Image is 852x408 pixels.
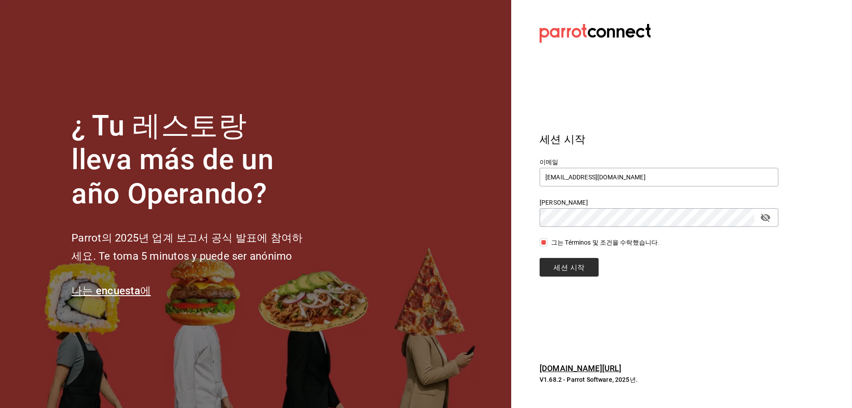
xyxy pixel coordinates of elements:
[540,158,558,166] font: 이메일
[540,364,621,373] a: [DOMAIN_NAME][URL]
[540,199,588,206] font: [PERSON_NAME]
[658,239,659,246] a: .
[540,133,585,146] font: 세션 시작
[540,376,638,383] font: V1.68.2 - Parrot Software, 2025년.
[540,258,599,277] button: 세션 시작
[758,210,773,225] button: 비밀번호필드
[71,285,151,297] a: 나는 encuesta에
[540,168,778,186] input: Ingresa tu correo 전자 장치 사용
[551,239,658,246] font: 그는 Términos 및 조건을 수락했습니다
[71,232,303,262] font: Parrot의 2025년 업계 보고서 공식 발표에 참여하세요. Te toma 5 minutos y puede ser anónimo
[71,109,274,211] font: ¿ Tu 레스토랑 lleva más de un año Operando?
[553,263,584,271] font: 세션 시작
